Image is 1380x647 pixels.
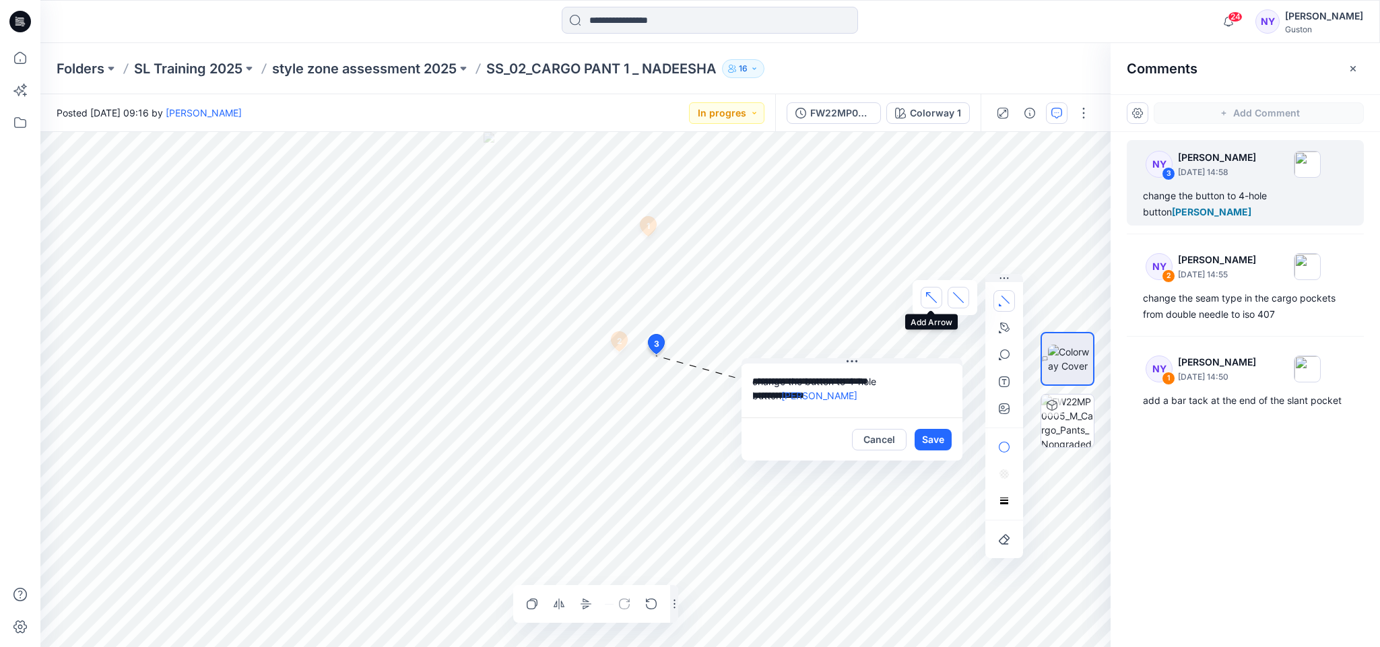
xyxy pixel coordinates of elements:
[166,107,242,118] a: [PERSON_NAME]
[722,59,764,78] button: 16
[272,59,457,78] a: style zone assessment 2025
[1146,151,1173,178] div: NY
[1178,252,1256,268] p: [PERSON_NAME]
[1178,166,1256,179] p: [DATE] 14:58
[1048,345,1093,373] img: Colorway Cover
[1143,290,1348,322] div: change the seam type in the cargo pockets from double needle to iso 407
[739,61,748,76] p: 16
[1178,268,1256,281] p: [DATE] 14:55
[1172,206,1251,217] span: [PERSON_NAME]
[886,102,970,124] button: Colorway 1
[1255,9,1280,34] div: NY
[1178,354,1256,370] p: [PERSON_NAME]
[1285,8,1363,24] div: [PERSON_NAME]
[810,106,872,121] div: FW22MP0005_M_Cargo_Pants_Nongraded
[57,59,104,78] a: Folders
[134,59,242,78] a: SL Training 2025
[915,429,952,450] button: Save
[1127,61,1197,77] h2: Comments
[654,338,659,350] span: 3
[1178,149,1256,166] p: [PERSON_NAME]
[1041,395,1094,447] img: FW22MP0005_M_Cargo_Pants_Nongraded Colorway 1
[1162,269,1175,283] div: 2
[1162,167,1175,180] div: 3
[910,106,961,121] div: Colorway 1
[1162,372,1175,385] div: 1
[1228,11,1243,22] span: 24
[57,106,242,120] span: Posted [DATE] 09:16 by
[1154,102,1364,124] button: Add Comment
[1143,393,1348,409] div: add a bar tack at the end of the slant pocket
[1146,253,1173,280] div: NY
[787,102,881,124] button: FW22MP0005_M_Cargo_Pants_Nongraded
[1019,102,1041,124] button: Details
[1285,24,1363,34] div: Guston
[486,59,717,78] p: SS_02_CARGO PANT 1 _ NADEESHA
[1146,355,1173,382] div: NY
[1178,370,1256,384] p: [DATE] 14:50
[1143,188,1348,220] div: change the button to 4-hole button
[852,429,907,450] button: Cancel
